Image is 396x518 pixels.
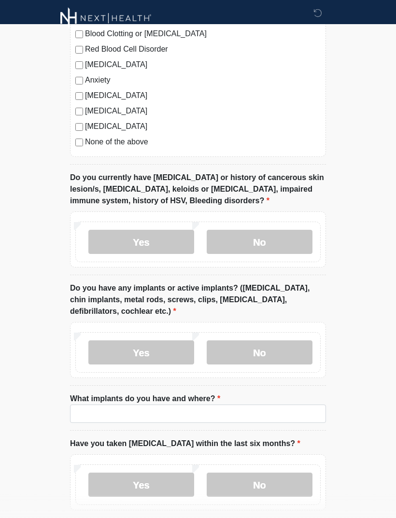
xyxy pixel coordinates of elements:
[75,77,83,84] input: Anxiety
[70,172,326,207] label: Do you currently have [MEDICAL_DATA] or history of cancerous skin lesion/s, [MEDICAL_DATA], keloi...
[85,74,321,86] label: Anxiety
[60,7,152,29] img: Next-Health Montecito Logo
[85,105,321,117] label: [MEDICAL_DATA]
[85,121,321,132] label: [MEDICAL_DATA]
[207,230,312,254] label: No
[85,59,321,70] label: [MEDICAL_DATA]
[75,139,83,146] input: None of the above
[85,43,321,55] label: Red Blood Cell Disorder
[88,230,194,254] label: Yes
[70,393,220,405] label: What implants do you have and where?
[70,438,300,449] label: Have you taken [MEDICAL_DATA] within the last six months?
[75,123,83,131] input: [MEDICAL_DATA]
[88,473,194,497] label: Yes
[75,92,83,100] input: [MEDICAL_DATA]
[70,282,326,317] label: Do you have any implants or active implants? ([MEDICAL_DATA], chin implants, metal rods, screws, ...
[75,108,83,115] input: [MEDICAL_DATA]
[207,340,312,364] label: No
[75,61,83,69] input: [MEDICAL_DATA]
[75,46,83,54] input: Red Blood Cell Disorder
[85,136,321,148] label: None of the above
[85,90,321,101] label: [MEDICAL_DATA]
[88,340,194,364] label: Yes
[207,473,312,497] label: No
